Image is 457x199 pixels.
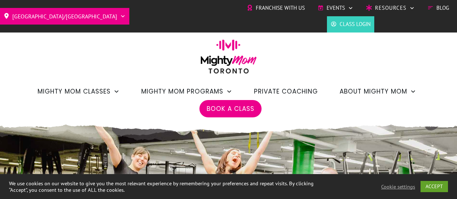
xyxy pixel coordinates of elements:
[366,3,415,13] a: Resources
[436,3,449,13] span: Blog
[340,19,371,30] span: Class Login
[141,85,223,98] span: Mighty Mom Programs
[141,85,232,98] a: Mighty Mom Programs
[375,3,406,13] span: Resources
[381,183,415,190] a: Cookie settings
[197,39,260,79] img: mightymom-logo-toronto
[340,85,416,98] a: About Mighty Mom
[9,180,316,193] div: We use cookies on our website to give you the most relevant experience by remembering your prefer...
[247,3,305,13] a: Franchise with Us
[327,3,345,13] span: Events
[4,10,126,22] a: [GEOGRAPHIC_DATA]/[GEOGRAPHIC_DATA]
[207,103,254,115] a: Book a Class
[340,85,407,98] span: About Mighty Mom
[331,19,371,30] a: Class Login
[421,181,448,192] a: ACCEPT
[254,85,318,98] a: Private Coaching
[427,3,449,13] a: Blog
[38,85,111,98] span: Mighty Mom Classes
[256,3,305,13] span: Franchise with Us
[38,85,120,98] a: Mighty Mom Classes
[12,10,117,22] span: [GEOGRAPHIC_DATA]/[GEOGRAPHIC_DATA]
[318,3,353,13] a: Events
